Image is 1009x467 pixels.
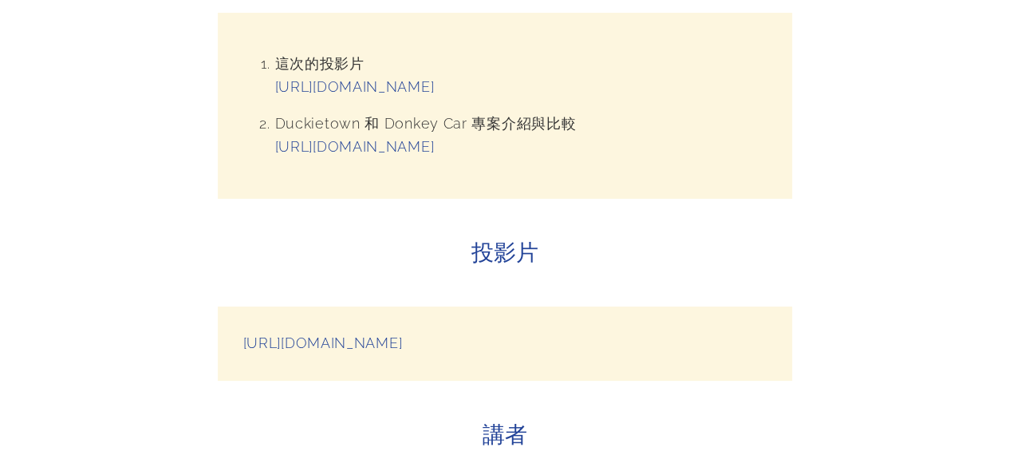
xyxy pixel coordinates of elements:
[275,78,435,95] a: [URL][DOMAIN_NAME]
[275,113,767,159] p: Duckietown 和 Donkey Car 專案介紹與比較
[218,419,792,450] h2: 講者
[275,53,767,99] p: 這次的投影片
[243,334,403,351] a: [URL][DOMAIN_NAME]
[218,237,792,268] h2: 投影片
[275,138,435,155] a: [URL][DOMAIN_NAME]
